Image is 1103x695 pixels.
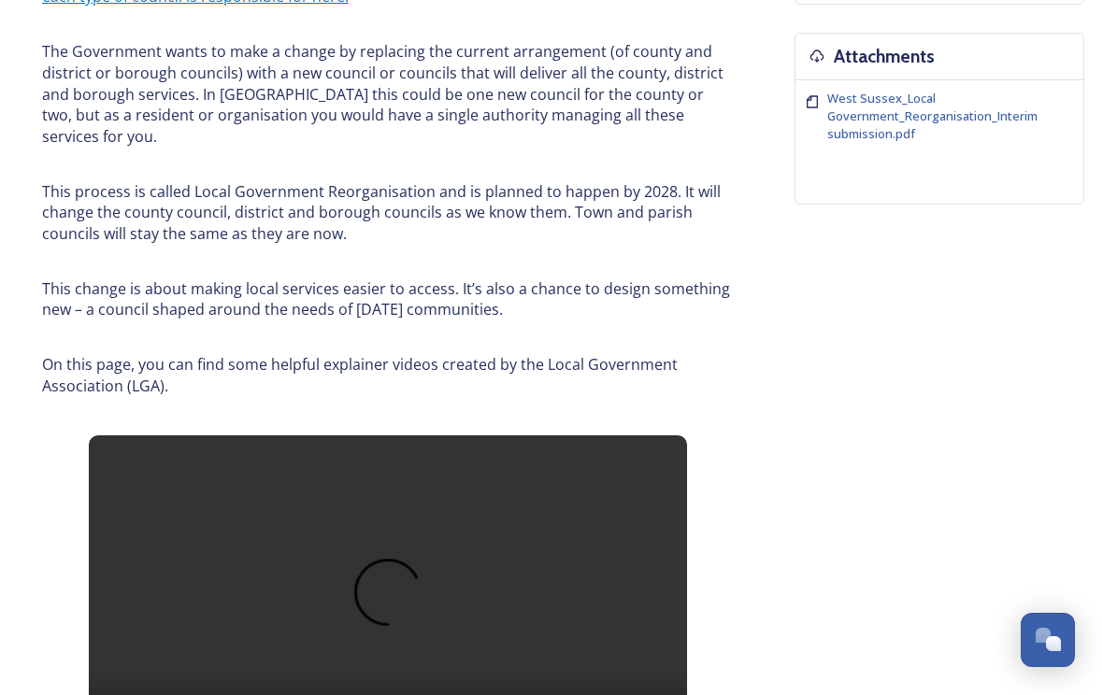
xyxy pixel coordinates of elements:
h3: Attachments [834,43,935,70]
span: West Sussex_Local Government_Reorganisation_Interim submission.pdf [827,90,1038,142]
p: This change is about making local services easier to access. It’s also a chance to design somethi... [42,278,734,320]
p: On this page, you can find some helpful explainer videos created by the Local Government Associat... [42,354,734,396]
p: This process is called Local Government Reorganisation and is planned to happen by 2028. It will ... [42,181,734,245]
p: The Government wants to make a change by replacing the current arrangement (of county and distric... [42,41,734,148]
button: Open Chat [1021,613,1075,667]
